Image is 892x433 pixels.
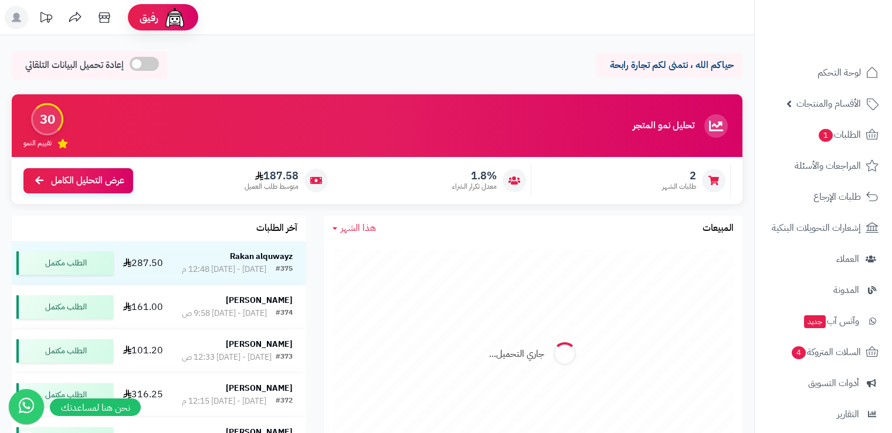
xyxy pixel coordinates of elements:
a: وآتس آبجديد [762,307,885,335]
span: العملاء [836,251,859,267]
span: إعادة تحميل البيانات التلقائي [25,59,124,72]
h3: تحليل نمو المتجر [633,121,694,131]
span: طلبات الشهر [662,182,696,192]
span: رفيق [140,11,158,25]
td: 101.20 [118,329,168,373]
a: هذا الشهر [333,221,376,235]
div: #374 [276,308,293,319]
img: logo-2.png [812,33,881,57]
span: المراجعات والأسئلة [795,158,861,174]
strong: [PERSON_NAME] [226,338,293,350]
div: #373 [276,352,293,363]
span: وآتس آب [803,313,859,329]
span: 4 [792,346,806,359]
a: لوحة التحكم [762,59,885,87]
span: المدونة [833,282,859,298]
div: [DATE] - [DATE] 12:33 ص [182,352,272,363]
span: طلبات الإرجاع [813,189,861,205]
strong: Rakan alquwayz [230,250,293,262]
a: عرض التحليل الكامل [23,168,133,193]
span: لوحة التحكم [818,64,861,81]
span: هذا الشهر [341,221,376,235]
td: 316.25 [118,373,168,417]
h3: آخر الطلبات [256,223,297,234]
a: المراجعات والأسئلة [762,152,885,180]
span: متوسط طلب العميل [245,182,299,192]
div: [DATE] - [DATE] 12:15 م [182,396,266,407]
a: الطلبات1 [762,121,885,149]
span: معدل تكرار الشراء [452,182,497,192]
a: إشعارات التحويلات البنكية [762,214,885,242]
a: المدونة [762,276,885,304]
span: جديد [804,315,826,328]
p: حياكم الله ، نتمنى لكم تجارة رابحة [605,59,734,72]
span: 1.8% [452,169,497,182]
div: الطلب مكتمل [16,251,113,275]
span: التقارير [837,406,859,422]
a: التقارير [762,400,885,428]
span: تقييم النمو [23,138,52,148]
a: طلبات الإرجاع [762,183,885,211]
div: [DATE] - [DATE] 12:48 م [182,264,266,275]
a: السلات المتروكة4 [762,338,885,366]
span: أدوات التسويق [808,375,859,391]
div: #375 [276,264,293,275]
div: الطلب مكتمل [16,339,113,363]
div: [DATE] - [DATE] 9:58 ص [182,308,267,319]
td: 161.00 [118,285,168,329]
div: الطلب مكتمل [16,295,113,319]
span: الأقسام والمنتجات [796,96,861,112]
span: 187.58 [245,169,299,182]
strong: [PERSON_NAME] [226,294,293,306]
a: العملاء [762,245,885,273]
div: #372 [276,396,293,407]
span: 1 [819,129,833,142]
td: 287.50 [118,241,168,285]
a: أدوات التسويق [762,369,885,397]
h3: المبيعات [703,223,734,234]
span: الطلبات [818,127,861,143]
div: جاري التحميل... [489,347,544,361]
img: ai-face.png [163,6,186,29]
span: السلات المتروكة [791,344,861,360]
span: عرض التحليل الكامل [51,174,124,187]
span: إشعارات التحويلات البنكية [772,220,861,236]
a: تحديثات المنصة [31,6,60,32]
strong: [PERSON_NAME] [226,382,293,394]
div: الطلب مكتمل [16,383,113,407]
span: 2 [662,169,696,182]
